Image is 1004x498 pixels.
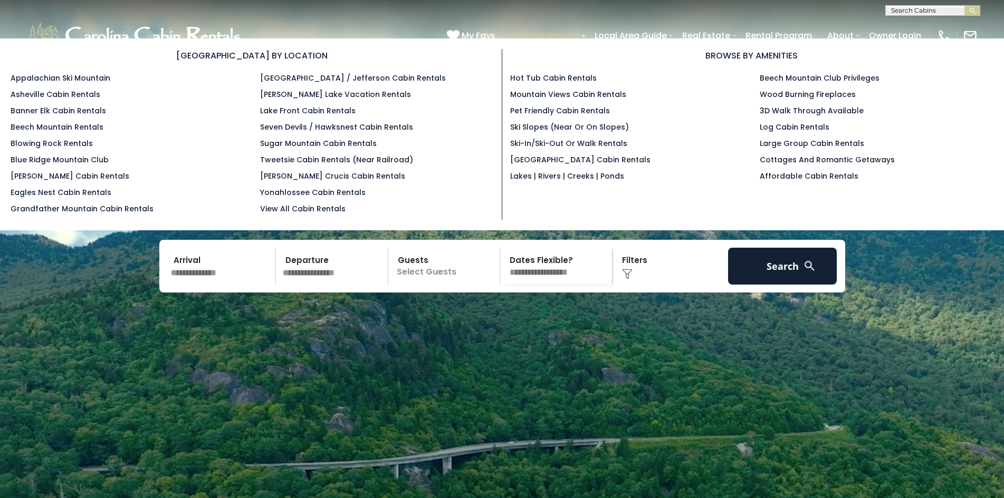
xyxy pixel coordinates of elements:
[677,26,735,45] a: Real Estate
[11,171,129,181] a: [PERSON_NAME] Cabin Rentals
[510,138,627,149] a: Ski-in/Ski-Out or Walk Rentals
[11,203,154,214] a: Grandfather Mountain Cabin Rentals
[509,26,585,45] a: Browse Rentals
[803,259,816,272] img: search-regular-white.png
[260,171,405,181] a: [PERSON_NAME] Crucis Cabin Rentals
[510,49,994,62] h3: BROWSE BY AMENITIES
[462,29,495,42] span: My Favs
[11,73,110,83] a: Appalachian Ski Mountain
[589,26,672,45] a: Local Area Guide
[510,154,651,165] a: [GEOGRAPHIC_DATA] Cabin Rentals
[11,187,111,198] a: Eagles Nest Cabin Rentals
[510,89,626,100] a: Mountain Views Cabin Rentals
[622,269,633,279] img: filter--v1.png
[8,201,996,233] h1: Your Adventure Starts Here
[760,73,879,83] a: Beech Mountain Club Privileges
[11,138,93,149] a: Blowing Rock Rentals
[260,154,413,165] a: Tweetsie Cabin Rentals (Near Railroad)
[510,171,624,181] a: Lakes | Rivers | Creeks | Ponds
[11,89,100,100] a: Asheville Cabin Rentals
[760,171,858,181] a: Affordable Cabin Rentals
[26,20,245,52] img: White-1-1-2.png
[260,73,446,83] a: [GEOGRAPHIC_DATA] / Jefferson Cabin Rentals
[740,26,817,45] a: Rental Program
[963,28,978,43] img: mail-regular-white.png
[510,122,629,132] a: Ski Slopes (Near or On Slopes)
[760,105,864,116] a: 3D Walk Through Available
[11,105,106,116] a: Banner Elk Cabin Rentals
[260,122,413,132] a: Seven Devils / Hawksnest Cabin Rentals
[11,49,494,62] h3: [GEOGRAPHIC_DATA] BY LOCATION
[937,28,952,43] img: phone-regular-white.png
[760,154,895,165] a: Cottages and Romantic Getaways
[11,154,109,165] a: Blue Ridge Mountain Club
[510,73,597,83] a: Hot Tub Cabin Rentals
[728,248,837,285] button: Search
[260,187,366,198] a: Yonahlossee Cabin Rentals
[822,26,859,45] a: About
[760,122,829,132] a: Log Cabin Rentals
[11,122,103,132] a: Beech Mountain Rentals
[260,105,356,116] a: Lake Front Cabin Rentals
[260,138,377,149] a: Sugar Mountain Cabin Rentals
[760,138,864,149] a: Large Group Cabin Rentals
[447,29,498,43] a: My Favs
[391,248,500,285] p: Select Guests
[510,105,610,116] a: Pet Friendly Cabin Rentals
[864,26,926,45] a: Owner Login
[260,203,346,214] a: View All Cabin Rentals
[760,89,856,100] a: Wood Burning Fireplaces
[260,89,411,100] a: [PERSON_NAME] Lake Vacation Rentals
